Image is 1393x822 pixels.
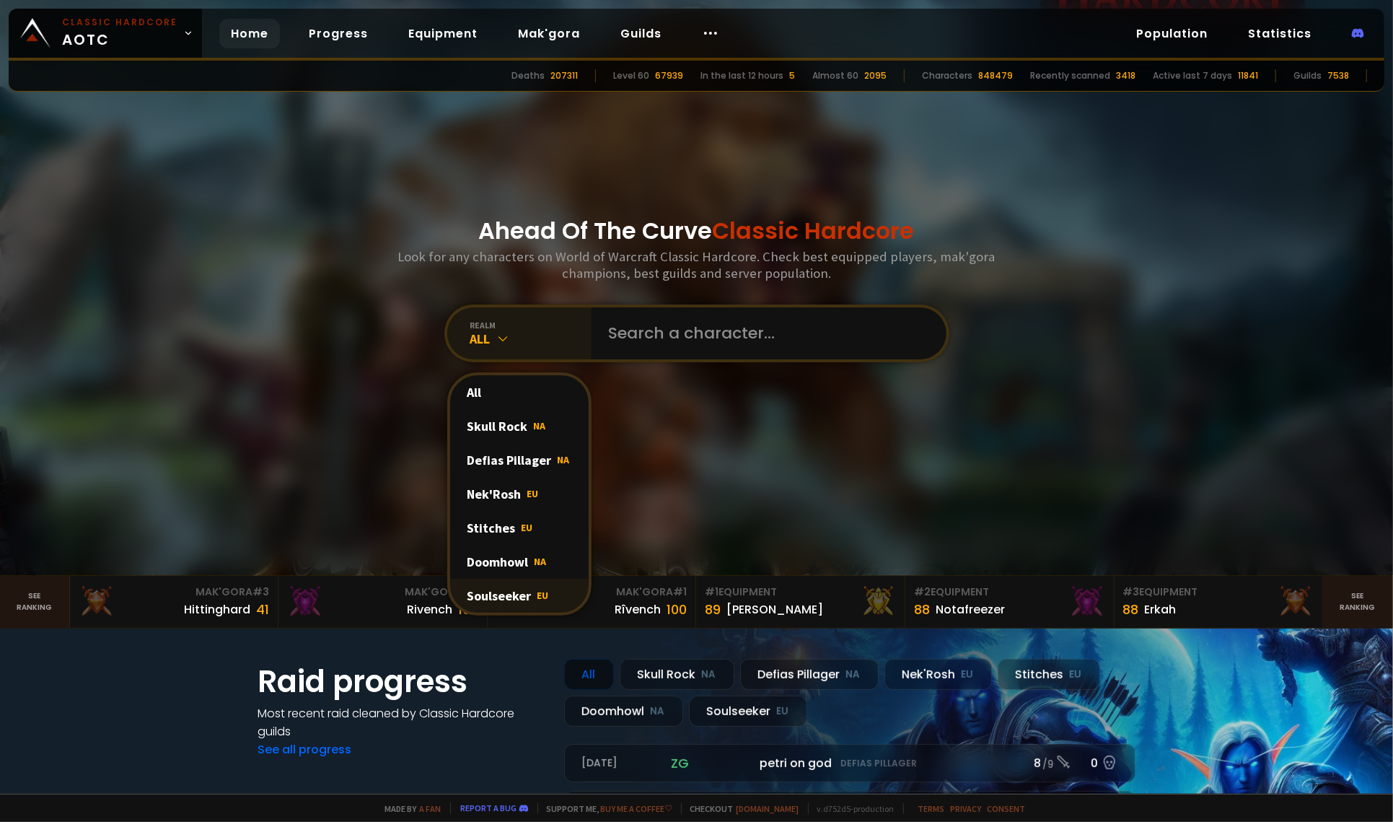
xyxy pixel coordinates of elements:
a: Guilds [609,19,673,48]
div: Mak'Gora [79,585,270,600]
h4: Most recent raid cleaned by Classic Hardcore guilds [258,704,547,740]
span: NA [534,419,546,432]
div: Rîvench [615,600,661,618]
div: Defias Pillager [740,659,879,690]
a: Buy me a coffee [601,803,672,814]
div: realm [470,320,592,331]
div: 207311 [550,69,578,82]
a: #1Equipment89[PERSON_NAME] [696,576,905,628]
h3: Look for any characters on World of Warcraft Classic Hardcore. Check best equipped players, mak'g... [392,248,1001,281]
a: Privacy [951,803,982,814]
div: 7538 [1327,69,1349,82]
span: # 1 [705,585,719,599]
span: Support me, [537,803,672,814]
div: Mak'Gora [496,585,687,600]
div: 100 [667,600,687,619]
div: Active last 7 days [1153,69,1232,82]
div: Stitches [998,659,1100,690]
a: Seeranking [1323,576,1393,628]
div: Mak'Gora [287,585,478,600]
a: Progress [297,19,379,48]
small: EU [1070,668,1082,682]
div: Rivench [407,600,452,618]
div: 2095 [864,69,887,82]
div: Doomhowl [564,696,683,727]
a: Terms [918,803,945,814]
small: NA [702,668,716,682]
a: Mak'gora [506,19,592,48]
div: 67939 [655,69,683,82]
div: Doomhowl [450,545,589,579]
div: Hittinghard [184,600,250,618]
div: 3418 [1116,69,1135,82]
span: NA [535,555,547,568]
div: In the last 12 hours [700,69,783,82]
div: Equipment [914,585,1105,600]
div: Soulseeker [689,696,807,727]
a: a fan [420,803,441,814]
a: Mak'Gora#3Hittinghard41 [70,576,279,628]
span: Classic Hardcore [713,214,915,247]
span: AOTC [62,16,177,51]
div: Characters [922,69,972,82]
div: 88 [1123,600,1139,619]
div: All [450,375,589,409]
div: Deaths [511,69,545,82]
div: Equipment [705,585,896,600]
div: Skull Rock [450,409,589,443]
span: NA [558,453,570,466]
div: 848479 [978,69,1013,82]
a: Report a bug [461,803,517,813]
a: [DOMAIN_NAME] [737,803,799,814]
a: Statistics [1236,19,1323,48]
span: # 1 [673,585,687,599]
div: All [564,659,614,690]
a: #2Equipment88Notafreezer [905,576,1115,628]
span: EU [522,521,533,534]
small: NA [651,704,665,719]
div: Recently scanned [1030,69,1110,82]
div: Equipment [1123,585,1314,600]
h1: Ahead Of The Curve [479,214,915,248]
div: 88 [914,600,930,619]
div: 100 [458,600,478,619]
div: 5 [789,69,795,82]
div: Defias Pillager [450,443,589,477]
div: Nek'Rosh [450,477,589,511]
div: Soulseeker [450,579,589,613]
a: Classic HardcoreAOTC [9,9,202,58]
span: Made by [377,803,441,814]
div: All [470,331,592,347]
a: See all progress [258,741,352,758]
div: 11841 [1238,69,1258,82]
div: Erkah [1145,600,1177,618]
div: Guilds [1293,69,1322,82]
a: Mak'Gora#2Rivench100 [278,576,488,628]
span: # 3 [1123,585,1140,599]
div: Level 60 [613,69,649,82]
div: Notafreezer [936,600,1005,618]
span: EU [527,487,539,500]
div: Almost 60 [812,69,858,82]
span: # 3 [252,585,269,599]
small: Classic Hardcore [62,16,177,29]
div: Nek'Rosh [884,659,992,690]
a: Consent [988,803,1026,814]
span: # 2 [914,585,931,599]
a: Equipment [397,19,489,48]
span: v. d752d5 - production [808,803,895,814]
small: NA [846,668,861,682]
span: Checkout [681,803,799,814]
div: 89 [705,600,721,619]
input: Search a character... [600,307,929,359]
div: [PERSON_NAME] [726,600,823,618]
h1: Raid progress [258,659,547,704]
div: 41 [256,600,269,619]
small: EU [962,668,974,682]
a: [DATE]zgpetri on godDefias Pillager8 /90 [564,744,1135,782]
div: Stitches [450,511,589,545]
span: EU [537,589,549,602]
a: #3Equipment88Erkah [1115,576,1324,628]
div: Skull Rock [620,659,734,690]
a: Population [1125,19,1219,48]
